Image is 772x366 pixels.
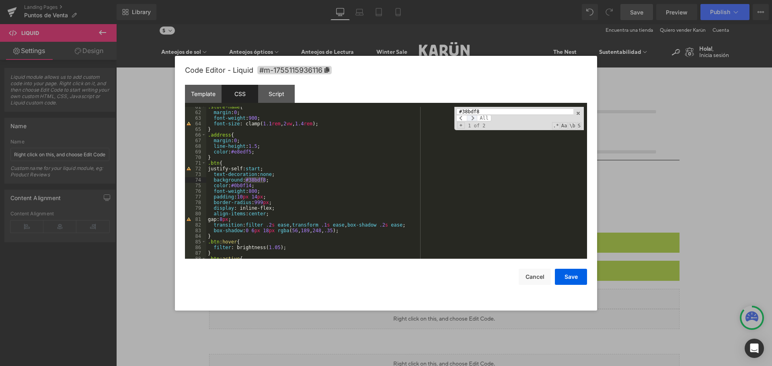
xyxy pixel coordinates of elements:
div: 79 [185,205,206,211]
div: CSS [222,85,258,103]
div: 85 [185,239,206,245]
button: Cancel [519,269,551,285]
span: 1 of 2 [465,123,489,129]
div: 81 [185,217,206,222]
span: Toggel Replace mode [457,122,465,129]
div: 87 [185,250,206,256]
div: Open Intercom Messenger [745,339,764,358]
div: 83 [185,228,206,233]
div: Template [185,85,222,103]
div: 70 [185,155,206,160]
div: 64 [185,121,206,127]
div: Script [258,85,295,103]
div: 73 [185,172,206,177]
div: 84 [185,233,206,239]
div: 74 [185,177,206,183]
div: 66 [185,132,206,138]
div: 69 [185,149,206,155]
div: 86 [185,245,206,250]
span: CaseSensitive Search [561,122,568,129]
div: 88 [185,256,206,262]
span: Whole Word Search [569,122,576,129]
div: 61 [185,104,206,110]
div: 82 [185,222,206,228]
div: 77 [185,194,206,200]
div: 78 [185,200,206,205]
div: 80 [185,211,206,217]
div: 76 [185,188,206,194]
input: Search for [456,108,573,115]
div: 68 [185,143,206,149]
div: 63 [185,115,206,121]
button: Save [555,269,587,285]
span: Search In Selection [577,122,581,129]
div: 62 [185,110,206,115]
div: 75 [185,183,206,188]
span: Click to copy [257,66,332,74]
span: Code Editor - Liquid [185,66,253,74]
div: 65 [185,127,206,132]
div: 71 [185,160,206,166]
div: 72 [185,166,206,172]
div: 67 [185,138,206,143]
span: Alt-Enter [477,115,491,121]
span: RegExp Search [552,122,559,129]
